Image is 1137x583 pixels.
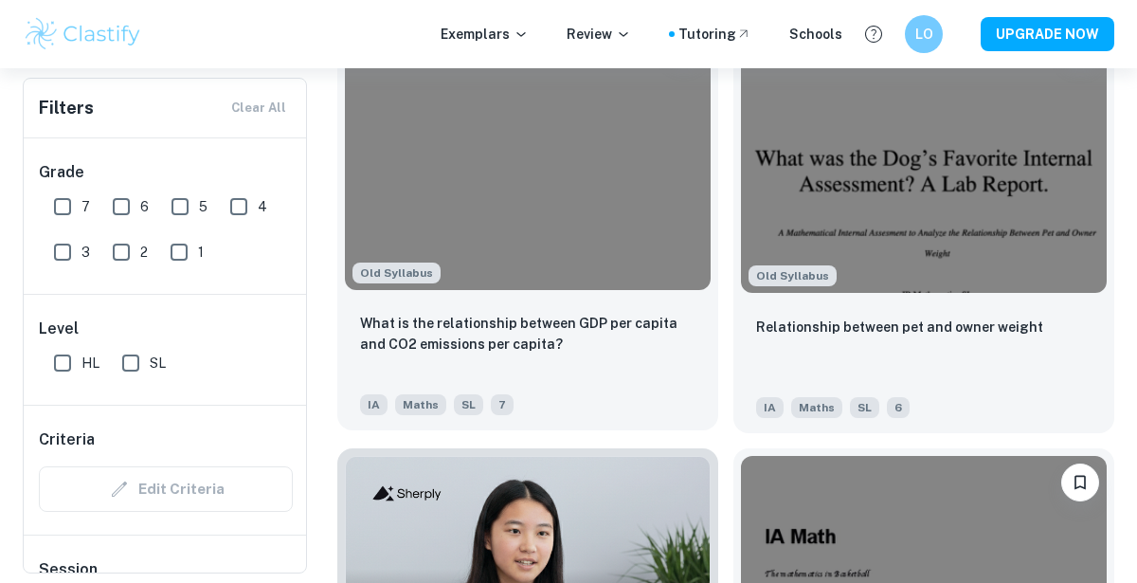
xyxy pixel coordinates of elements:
span: Old Syllabus [749,265,837,286]
h6: Grade [39,161,293,184]
a: Although this IA is written for the old math syllabus (last exam in November 2020), the current I... [337,10,718,433]
span: HL [81,353,99,373]
p: What is the relationship between GDP per capita and CO2 emissions per capita? [360,313,695,355]
h6: Criteria [39,428,95,451]
a: Although this IA is written for the old math syllabus (last exam in November 2020), the current I... [733,10,1114,433]
div: Although this IA is written for the old math syllabus (last exam in November 2020), the current I... [352,263,441,283]
span: 7 [81,196,90,217]
span: 4 [258,196,267,217]
span: IA [756,397,784,418]
span: Maths [395,394,446,415]
span: SL [454,394,483,415]
span: 2 [140,242,148,263]
span: Maths [791,397,842,418]
span: SL [150,353,166,373]
div: Criteria filters are unavailable when searching by topic [39,466,293,512]
p: Exemplars [441,24,529,45]
button: Help and Feedback [857,18,890,50]
a: Schools [789,24,842,45]
a: Tutoring [678,24,751,45]
button: Bookmark [1061,464,1099,501]
h6: LO [913,24,935,45]
span: 1 [198,242,204,263]
p: Review [567,24,631,45]
img: Maths IA example thumbnail: Relationship between pet and owner weigh [741,18,1107,293]
span: 6 [887,397,910,418]
span: IA [360,394,388,415]
button: UPGRADE NOW [981,17,1114,51]
span: 6 [140,196,149,217]
span: 3 [81,242,90,263]
span: 5 [199,196,208,217]
span: SL [850,397,879,418]
img: Maths IA example thumbnail: What is the relationship between GDP per [345,15,711,290]
p: Relationship between pet and owner weight [756,317,1043,337]
h6: Filters [39,95,94,121]
button: LO [905,15,943,53]
h6: Level [39,318,293,340]
img: Clastify logo [23,15,143,53]
div: Although this IA is written for the old math syllabus (last exam in November 2020), the current I... [749,265,837,286]
span: Old Syllabus [352,263,441,283]
span: 7 [491,394,514,415]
